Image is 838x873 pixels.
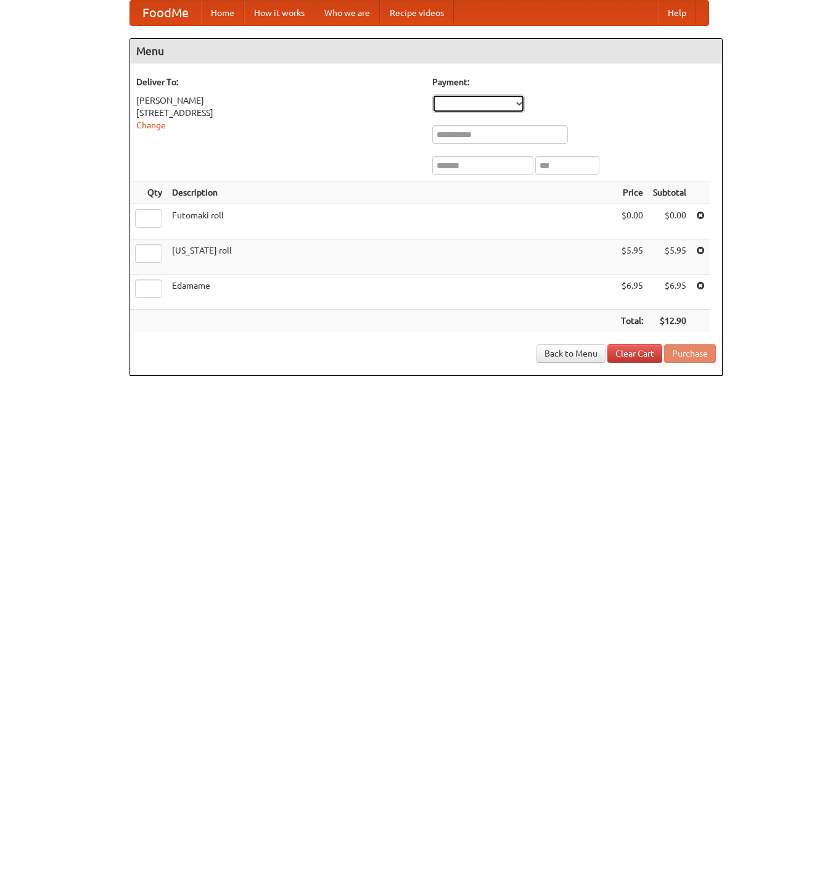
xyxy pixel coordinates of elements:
div: [PERSON_NAME] [136,94,420,107]
td: $6.95 [616,275,648,310]
th: Price [616,181,648,204]
td: $5.95 [616,239,648,275]
th: Subtotal [648,181,691,204]
div: [STREET_ADDRESS] [136,107,420,119]
h5: Deliver To: [136,76,420,88]
button: Purchase [664,344,716,363]
a: Who we are [314,1,380,25]
td: $6.95 [648,275,691,310]
td: $5.95 [648,239,691,275]
a: Home [201,1,244,25]
td: Futomaki roll [167,204,616,239]
a: Back to Menu [536,344,606,363]
a: Help [658,1,696,25]
td: $0.00 [648,204,691,239]
a: Change [136,120,166,130]
td: Edamame [167,275,616,310]
td: [US_STATE] roll [167,239,616,275]
a: FoodMe [130,1,201,25]
a: Recipe videos [380,1,454,25]
th: Description [167,181,616,204]
h4: Menu [130,39,722,64]
a: Clear Cart [607,344,662,363]
th: Total: [616,310,648,333]
td: $0.00 [616,204,648,239]
th: $12.90 [648,310,691,333]
a: How it works [244,1,314,25]
h5: Payment: [432,76,716,88]
th: Qty [130,181,167,204]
